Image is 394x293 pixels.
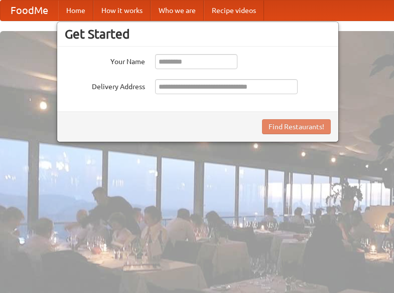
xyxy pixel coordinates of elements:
[204,1,264,21] a: Recipe videos
[65,27,331,42] h3: Get Started
[93,1,151,21] a: How it works
[262,119,331,134] button: Find Restaurants!
[65,54,145,67] label: Your Name
[65,79,145,92] label: Delivery Address
[58,1,93,21] a: Home
[151,1,204,21] a: Who we are
[1,1,58,21] a: FoodMe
